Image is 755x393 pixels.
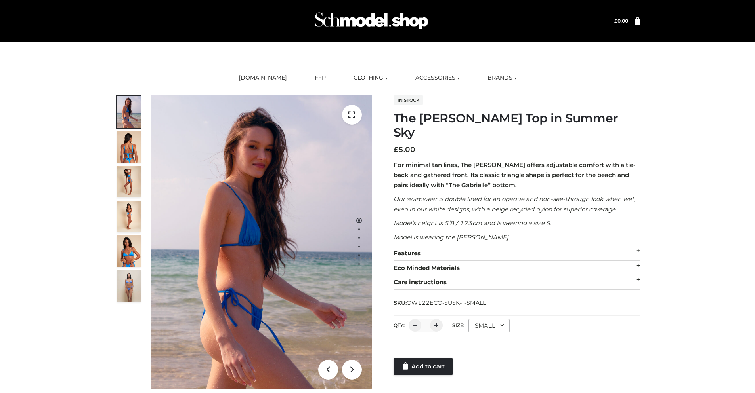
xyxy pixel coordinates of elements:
[409,69,466,87] a: ACCESSORIES
[394,219,551,227] em: Model’s height is 5’8 / 173cm and is wearing a size S.
[394,322,405,328] label: QTY:
[117,201,141,232] img: 3.Alex-top_CN-1-1-2.jpg
[394,161,636,189] strong: For minimal tan lines, The [PERSON_NAME] offers adjustable comfort with a tie-back and gathered f...
[394,261,640,275] div: Eco Minded Materials
[394,145,398,154] span: £
[394,111,640,140] h1: The [PERSON_NAME] Top in Summer Sky
[233,69,293,87] a: [DOMAIN_NAME]
[407,299,486,306] span: OW122ECO-SUSK-_-SMALL
[394,195,635,213] em: Our swimwear is double lined for an opaque and non-see-through look when wet, even in our white d...
[117,131,141,163] img: 5.Alex-top_CN-1-1_1-1.jpg
[394,246,640,261] div: Features
[452,322,464,328] label: Size:
[394,275,640,290] div: Care instructions
[614,18,617,24] span: £
[394,358,453,375] a: Add to cart
[117,166,141,197] img: 4.Alex-top_CN-1-1-2.jpg
[394,298,487,308] span: SKU:
[151,95,372,389] img: 1.Alex-top_SS-1_4464b1e7-c2c9-4e4b-a62c-58381cd673c0 (1)
[312,5,431,36] img: Schmodel Admin 964
[309,69,332,87] a: FFP
[468,319,510,332] div: SMALL
[348,69,394,87] a: CLOTHING
[117,96,141,128] img: 1.Alex-top_SS-1_4464b1e7-c2c9-4e4b-a62c-58381cd673c0-1.jpg
[482,69,523,87] a: BRANDS
[394,145,415,154] bdi: 5.00
[394,95,423,105] span: In stock
[614,18,628,24] a: £0.00
[614,18,628,24] bdi: 0.00
[117,235,141,267] img: 2.Alex-top_CN-1-1-2.jpg
[117,270,141,302] img: SSVC.jpg
[394,234,508,241] em: Model is wearing the [PERSON_NAME]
